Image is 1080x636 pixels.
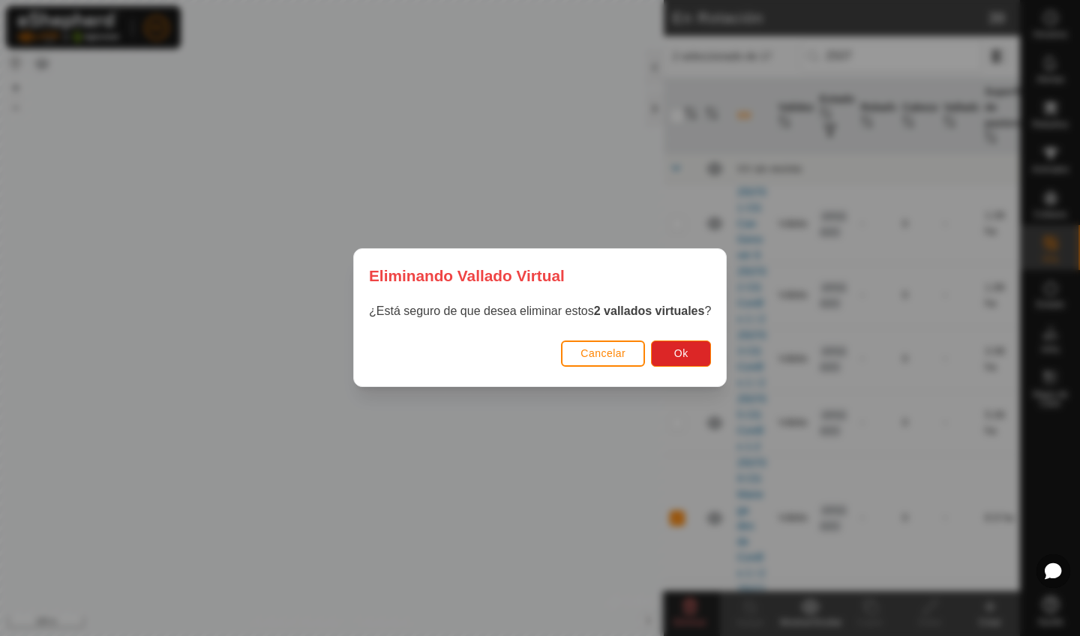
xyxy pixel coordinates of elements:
[369,264,565,287] span: Eliminando Vallado Virtual
[561,340,645,367] button: Cancelar
[594,305,705,318] strong: 2 vallados virtuales
[369,305,711,318] span: ¿Está seguro de que desea eliminar estos ?
[674,348,688,360] span: Ok
[651,340,711,367] button: Ok
[580,348,625,360] span: Cancelar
